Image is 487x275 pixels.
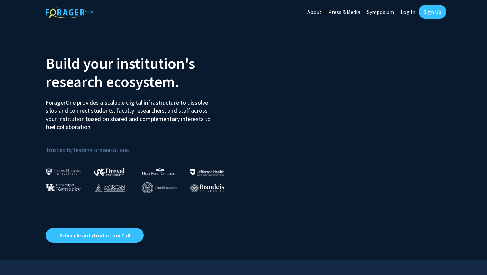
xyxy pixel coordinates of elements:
img: ForagerOne Logo [46,6,93,18]
a: Opens in a new tab [46,228,144,243]
img: Drexel University [94,168,124,176]
img: University of Kentucky [46,183,81,192]
p: ForagerOne provides a scalable digital infrastructure to dissolve silos and connect students, fac... [46,93,215,131]
img: High Point University [142,167,178,175]
img: Cornell University [142,182,177,193]
img: Thomas Jefferson University [190,169,224,175]
img: Morgan State University [94,183,125,192]
h2: Build your institution's research ecosystem. [46,54,238,91]
img: Brandeis University [190,184,224,192]
img: Johns Hopkins University [46,168,82,175]
a: Sign Up [419,5,446,19]
p: Trusted by leading organizations [46,136,238,155]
